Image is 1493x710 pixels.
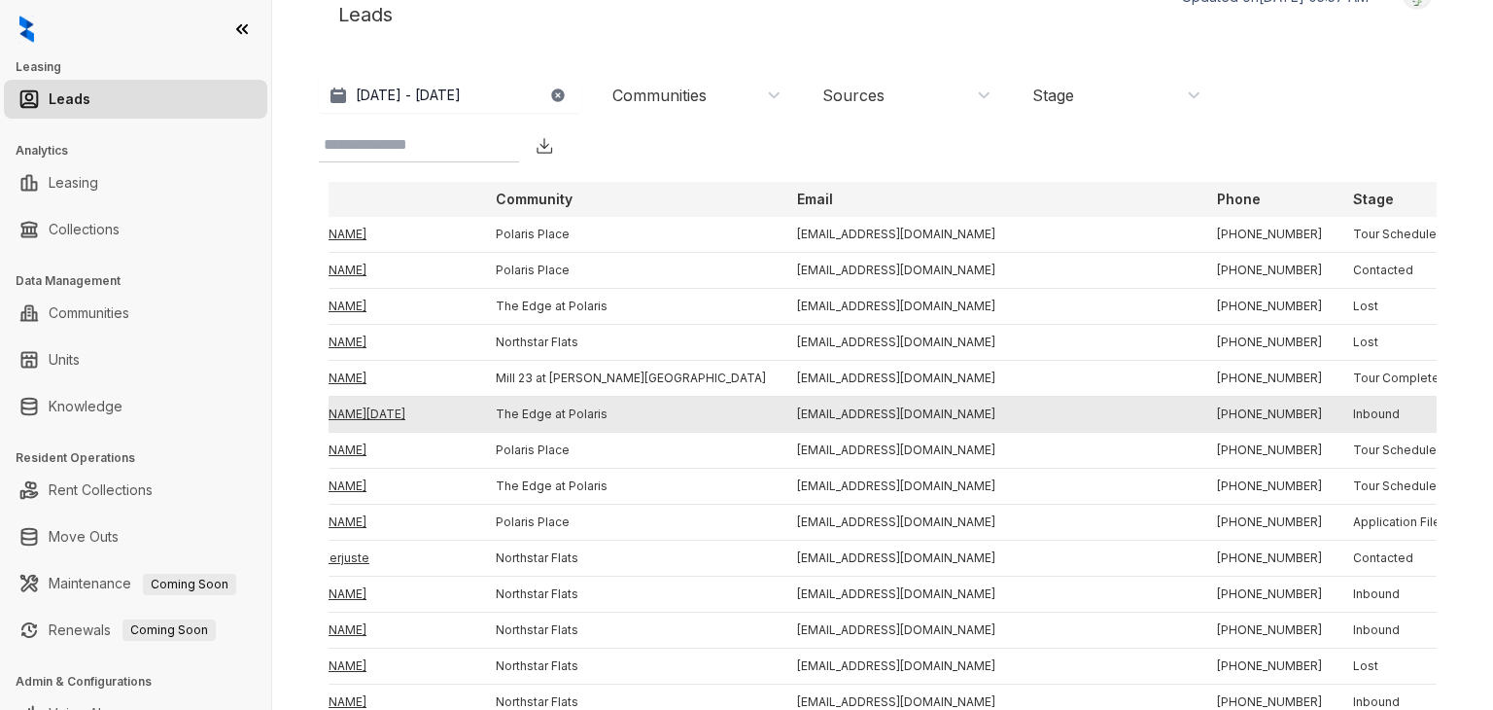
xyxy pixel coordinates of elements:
[480,469,781,505] td: The Edge at Polaris
[781,289,1201,325] td: [EMAIL_ADDRESS][DOMAIN_NAME]
[781,397,1201,433] td: [EMAIL_ADDRESS][DOMAIN_NAME]
[822,85,885,106] div: Sources
[256,361,480,397] td: [PERSON_NAME]
[122,620,216,641] span: Coming Soon
[480,289,781,325] td: The Edge at Polaris
[256,289,480,325] td: [PERSON_NAME]
[781,613,1201,649] td: [EMAIL_ADDRESS][DOMAIN_NAME]
[1201,397,1337,433] td: [PHONE_NUMBER]
[256,613,480,649] td: [PERSON_NAME]
[496,190,573,209] p: Community
[256,325,480,361] td: [PERSON_NAME]
[480,325,781,361] td: Northstar Flats
[1201,541,1337,577] td: [PHONE_NUMBER]
[480,217,781,253] td: Polaris Place
[781,469,1201,505] td: [EMAIL_ADDRESS][DOMAIN_NAME]
[612,85,707,106] div: Communities
[49,163,98,202] a: Leasing
[256,649,480,685] td: [PERSON_NAME]
[4,387,267,426] li: Knowledge
[4,517,267,556] li: Move Outs
[1201,433,1337,469] td: [PHONE_NUMBER]
[480,505,781,541] td: Polaris Place
[781,217,1201,253] td: [EMAIL_ADDRESS][DOMAIN_NAME]
[49,80,90,119] a: Leads
[1201,217,1337,253] td: [PHONE_NUMBER]
[535,136,554,156] img: Download
[797,190,833,209] p: Email
[16,673,271,691] h3: Admin & Configurations
[1201,577,1337,613] td: [PHONE_NUMBER]
[4,340,267,379] li: Units
[1201,289,1337,325] td: [PHONE_NUMBER]
[49,471,153,510] a: Rent Collections
[1201,361,1337,397] td: [PHONE_NUMBER]
[49,294,129,333] a: Communities
[49,387,122,426] a: Knowledge
[480,361,781,397] td: Mill 23 at [PERSON_NAME][GEOGRAPHIC_DATA]
[4,210,267,249] li: Collections
[781,505,1201,541] td: [EMAIL_ADDRESS][DOMAIN_NAME]
[256,433,480,469] td: [PERSON_NAME]
[49,517,119,556] a: Move Outs
[781,577,1201,613] td: [EMAIL_ADDRESS][DOMAIN_NAME]
[19,16,34,43] img: logo
[480,649,781,685] td: Northstar Flats
[781,361,1201,397] td: [EMAIL_ADDRESS][DOMAIN_NAME]
[480,433,781,469] td: Polaris Place
[781,541,1201,577] td: [EMAIL_ADDRESS][DOMAIN_NAME]
[1201,469,1337,505] td: [PHONE_NUMBER]
[781,253,1201,289] td: [EMAIL_ADDRESS][DOMAIN_NAME]
[1201,649,1337,685] td: [PHONE_NUMBER]
[480,613,781,649] td: Northstar Flats
[16,58,271,76] h3: Leasing
[49,210,120,249] a: Collections
[49,340,80,379] a: Units
[1201,613,1337,649] td: [PHONE_NUMBER]
[4,471,267,510] li: Rent Collections
[4,80,267,119] li: Leads
[1201,325,1337,361] td: [PHONE_NUMBER]
[356,86,461,105] p: [DATE] - [DATE]
[1201,253,1337,289] td: [PHONE_NUMBER]
[16,272,271,290] h3: Data Management
[256,541,480,577] td: Sephora Ferjuste
[781,325,1201,361] td: [EMAIL_ADDRESS][DOMAIN_NAME]
[498,137,514,154] img: SearchIcon
[256,253,480,289] td: [PERSON_NAME]
[256,577,480,613] td: [PERSON_NAME]
[4,294,267,333] li: Communities
[256,505,480,541] td: [PERSON_NAME]
[480,541,781,577] td: Northstar Flats
[16,449,271,467] h3: Resident Operations
[4,611,267,650] li: Renewals
[1353,190,1394,209] p: Stage
[256,217,480,253] td: [PERSON_NAME]
[4,163,267,202] li: Leasing
[16,142,271,160] h3: Analytics
[4,564,267,603] li: Maintenance
[1201,505,1337,541] td: [PHONE_NUMBER]
[49,611,216,650] a: RenewalsComing Soon
[319,78,581,113] button: [DATE] - [DATE]
[480,253,781,289] td: Polaris Place
[480,577,781,613] td: Northstar Flats
[143,574,236,595] span: Coming Soon
[781,649,1201,685] td: [EMAIL_ADDRESS][DOMAIN_NAME]
[480,397,781,433] td: The Edge at Polaris
[1032,85,1074,106] div: Stage
[256,397,480,433] td: [PERSON_NAME][DATE]
[256,469,480,505] td: [PERSON_NAME]
[1217,190,1261,209] p: Phone
[781,433,1201,469] td: [EMAIL_ADDRESS][DOMAIN_NAME]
